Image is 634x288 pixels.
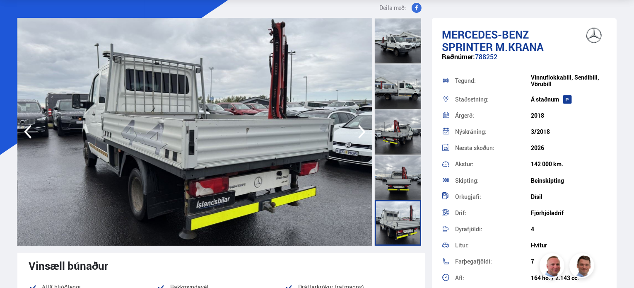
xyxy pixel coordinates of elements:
[531,226,607,232] div: 4
[442,39,544,54] span: Sprinter M.KRANA
[531,177,607,184] div: Beinskipting
[379,3,407,13] span: Deila með:
[455,113,531,119] div: Árgerð:
[455,210,531,216] div: Drif:
[455,259,531,264] div: Farþegafjöldi:
[442,27,529,42] span: Mercedes-Benz
[541,254,566,279] img: siFngHWaQ9KaOqBr.png
[455,275,531,281] div: Afl:
[455,145,531,151] div: Næsta skoðun:
[531,128,607,135] div: 3/2018
[29,259,413,272] div: Vinsæll búnaður
[455,97,531,102] div: Staðsetning:
[455,178,531,184] div: Skipting:
[455,242,531,248] div: Litur:
[531,161,607,167] div: 142 000 km.
[455,194,531,200] div: Orkugjafi:
[531,145,607,151] div: 2026
[531,242,607,249] div: Hvítur
[17,18,372,246] img: 3343559.jpeg
[442,52,475,61] span: Raðnúmer:
[531,275,607,281] div: 164 hö. / 2.143 cc.
[531,194,607,200] div: Dísil
[531,96,607,103] div: Á staðnum
[442,53,607,69] div: 788252
[376,3,425,13] button: Deila með:
[455,226,531,232] div: Dyrafjöldi:
[571,254,595,279] img: FbJEzSuNWCJXmdc-.webp
[7,3,31,28] button: Opna LiveChat spjallviðmót
[455,78,531,84] div: Tegund:
[531,112,607,119] div: 2018
[531,258,607,265] div: 7
[455,161,531,167] div: Akstur:
[531,74,607,87] div: Vinnuflokkabíll, Sendibíll, Vörubíll
[531,210,607,216] div: Fjórhjóladrif
[577,22,610,48] img: brand logo
[455,129,531,135] div: Nýskráning:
